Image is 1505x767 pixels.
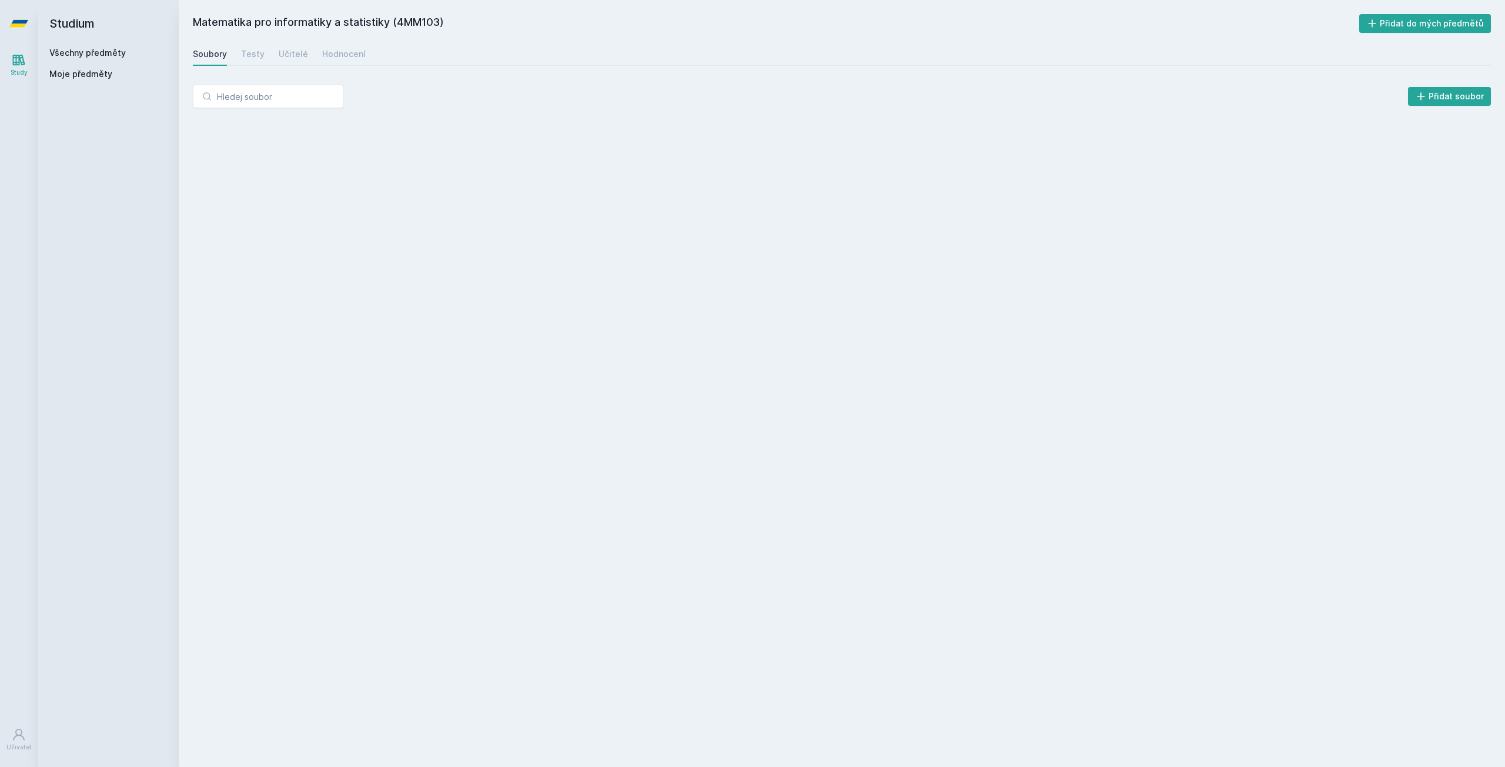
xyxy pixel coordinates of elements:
div: Uživatel [6,743,31,752]
input: Hledej soubor [193,85,343,108]
span: Moje předměty [49,68,112,80]
div: Study [11,68,28,77]
div: Hodnocení [322,48,366,60]
button: Přidat do mých předmětů [1359,14,1491,33]
a: Testy [241,42,265,66]
div: Soubory [193,48,227,60]
button: Přidat soubor [1408,87,1491,106]
a: Uživatel [2,722,35,758]
a: Study [2,47,35,83]
a: Všechny předměty [49,48,126,58]
a: Učitelé [279,42,308,66]
div: Testy [241,48,265,60]
a: Hodnocení [322,42,366,66]
a: Soubory [193,42,227,66]
div: Učitelé [279,48,308,60]
h2: Matematika pro informatiky a statistiky (4MM103) [193,14,1359,33]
